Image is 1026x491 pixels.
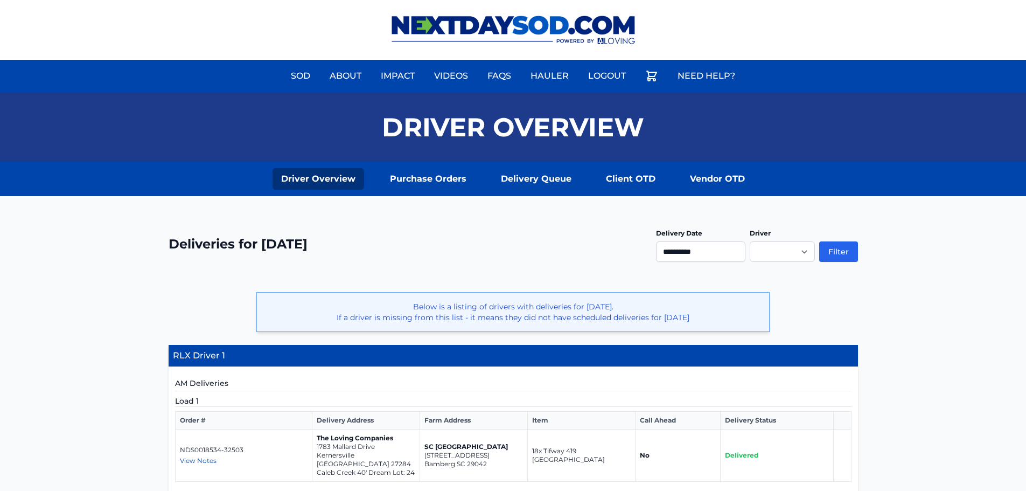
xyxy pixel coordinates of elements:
[819,241,858,262] button: Filter
[180,446,308,454] p: NDS0018534-32503
[169,236,308,253] h2: Deliveries for [DATE]
[424,442,523,451] p: SC [GEOGRAPHIC_DATA]
[681,168,753,190] a: Vendor OTD
[317,468,415,477] p: Caleb Creek 40' Dream Lot: 24
[382,114,644,140] h1: Driver Overview
[640,451,650,459] strong: No
[317,442,415,451] p: 1783 Mallard Drive
[428,63,474,89] a: Videos
[492,168,580,190] a: Delivery Queue
[374,63,421,89] a: Impact
[312,412,420,430] th: Delivery Address
[720,412,834,430] th: Delivery Status
[273,168,364,190] a: Driver Overview
[524,63,575,89] a: Hauler
[424,451,523,460] p: [STREET_ADDRESS]
[420,412,527,430] th: Farm Address
[381,168,475,190] a: Purchase Orders
[175,396,851,407] h5: Load 1
[597,168,664,190] a: Client OTD
[527,412,635,430] th: Item
[656,229,702,237] label: Delivery Date
[317,451,415,468] p: Kernersville [GEOGRAPHIC_DATA] 27284
[481,63,518,89] a: FAQs
[284,63,317,89] a: Sod
[175,412,312,430] th: Order #
[169,345,858,367] h4: RLX Driver 1
[317,434,415,442] p: The Loving Companies
[527,430,635,482] td: 18x Tifway 419 [GEOGRAPHIC_DATA]
[323,63,368,89] a: About
[175,378,851,391] h5: AM Deliveries
[180,457,217,465] span: View Notes
[671,63,742,89] a: Need Help?
[635,412,720,430] th: Call Ahead
[750,229,771,237] label: Driver
[582,63,632,89] a: Logout
[424,460,523,468] p: Bamberg SC 29042
[266,301,760,323] p: Below is a listing of drivers with deliveries for [DATE]. If a driver is missing from this list -...
[725,451,758,459] span: Delivered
